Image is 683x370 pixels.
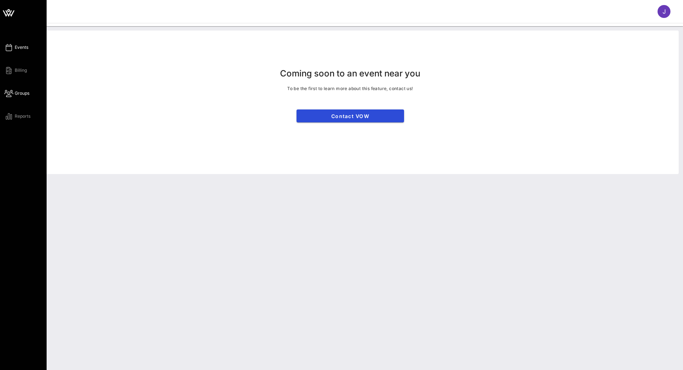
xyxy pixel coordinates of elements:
a: Reports [4,112,30,121]
span: Reports [15,113,30,120]
span: J [663,8,666,15]
span: Events [15,44,28,51]
a: Groups [4,89,29,98]
span: Billing [15,67,27,74]
a: Events [4,43,28,52]
a: Billing [4,66,27,75]
a: Contact VOW [297,109,404,122]
span: Contact VOW [302,113,398,119]
p: Coming soon to an event near you [280,68,420,79]
div: J [658,5,670,18]
span: Groups [15,90,29,97]
p: To be the first to learn more about this feature, contact us! [287,85,413,92]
